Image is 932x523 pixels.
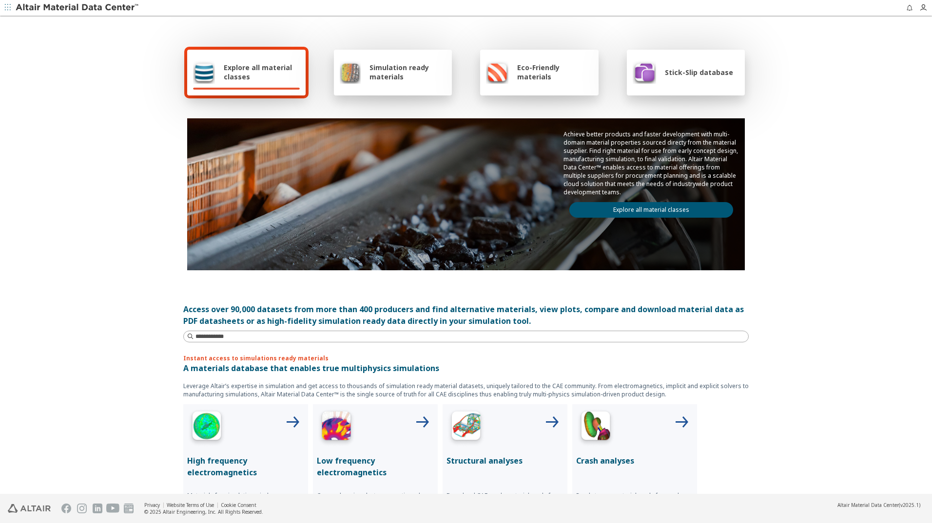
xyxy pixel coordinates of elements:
span: Stick-Slip database [665,68,733,77]
span: Explore all material classes [224,63,300,81]
p: Leverage Altair’s expertise in simulation and get access to thousands of simulation ready materia... [183,382,749,398]
img: Altair Engineering [8,504,51,513]
p: Instant access to simulations ready materials [183,354,749,362]
span: Simulation ready materials [369,63,446,81]
p: A materials database that enables true multiphysics simulations [183,362,749,374]
p: Comprehensive electromagnetic and thermal data for accurate e-Motor simulations with Altair FLUX [317,492,434,515]
p: Materials for simulating wireless connectivity, electromagnetic compatibility, radar cross sectio... [187,492,304,515]
p: Ready to use material cards for crash solvers [576,492,693,507]
p: Achieve better products and faster development with multi-domain material properties sourced dire... [563,130,739,196]
p: Structural analyses [447,455,563,467]
img: High Frequency Icon [187,408,226,447]
img: Stick-Slip database [633,60,656,84]
a: Privacy [144,502,160,508]
img: Structural Analyses Icon [447,408,485,447]
span: Eco-Friendly materials [517,63,592,81]
img: Altair Material Data Center [16,3,140,13]
img: Simulation ready materials [340,60,361,84]
p: Download CAE ready material cards for leading simulation tools for structual analyses [447,492,563,515]
p: Crash analyses [576,455,693,467]
a: Explore all material classes [569,202,733,218]
a: Website Terms of Use [167,502,214,508]
div: © 2025 Altair Engineering, Inc. All Rights Reserved. [144,508,263,515]
img: Explore all material classes [193,60,215,84]
div: (v2025.1) [837,502,920,508]
a: Cookie Consent [221,502,256,508]
img: Low Frequency Icon [317,408,356,447]
p: Low frequency electromagnetics [317,455,434,478]
div: Access over 90,000 datasets from more than 400 producers and find alternative materials, view plo... [183,303,749,327]
span: Altair Material Data Center [837,502,899,508]
p: High frequency electromagnetics [187,455,304,478]
img: Eco-Friendly materials [486,60,508,84]
img: Crash Analyses Icon [576,408,615,447]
